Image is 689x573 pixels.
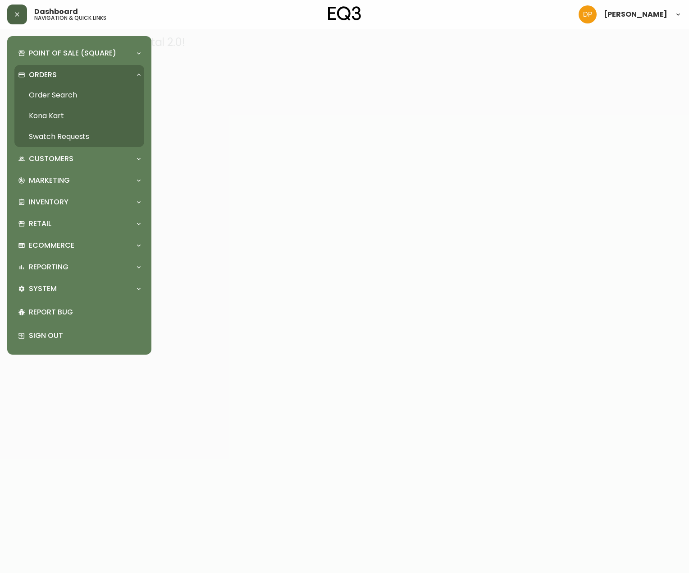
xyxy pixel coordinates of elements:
[14,192,144,212] div: Inventory
[34,8,78,15] span: Dashboard
[14,85,144,106] a: Order Search
[579,5,597,23] img: b0154ba12ae69382d64d2f3159806b19
[14,149,144,169] div: Customers
[29,176,70,185] p: Marketing
[328,6,361,21] img: logo
[29,284,57,294] p: System
[29,70,57,80] p: Orders
[14,257,144,277] div: Reporting
[29,240,74,250] p: Ecommerce
[29,154,73,164] p: Customers
[14,279,144,299] div: System
[29,331,141,341] p: Sign Out
[14,43,144,63] div: Point of Sale (Square)
[14,214,144,234] div: Retail
[29,262,68,272] p: Reporting
[604,11,667,18] span: [PERSON_NAME]
[14,65,144,85] div: Orders
[29,219,51,229] p: Retail
[29,197,68,207] p: Inventory
[29,307,141,317] p: Report Bug
[14,126,144,147] a: Swatch Requests
[34,15,106,21] h5: navigation & quick links
[14,236,144,255] div: Ecommerce
[14,106,144,126] a: Kona Kart
[14,300,144,324] div: Report Bug
[14,171,144,190] div: Marketing
[29,48,116,58] p: Point of Sale (Square)
[14,324,144,347] div: Sign Out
